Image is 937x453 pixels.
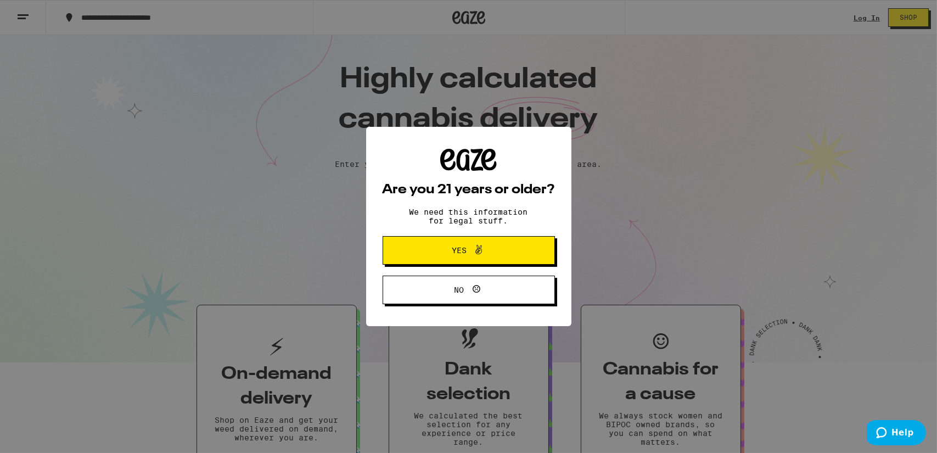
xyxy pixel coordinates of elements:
[452,247,467,254] span: Yes
[455,286,464,294] span: No
[867,420,926,448] iframe: Opens a widget where you can find more information
[383,183,555,197] h2: Are you 21 years or older?
[383,276,555,304] button: No
[400,208,537,225] p: We need this information for legal stuff.
[383,236,555,265] button: Yes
